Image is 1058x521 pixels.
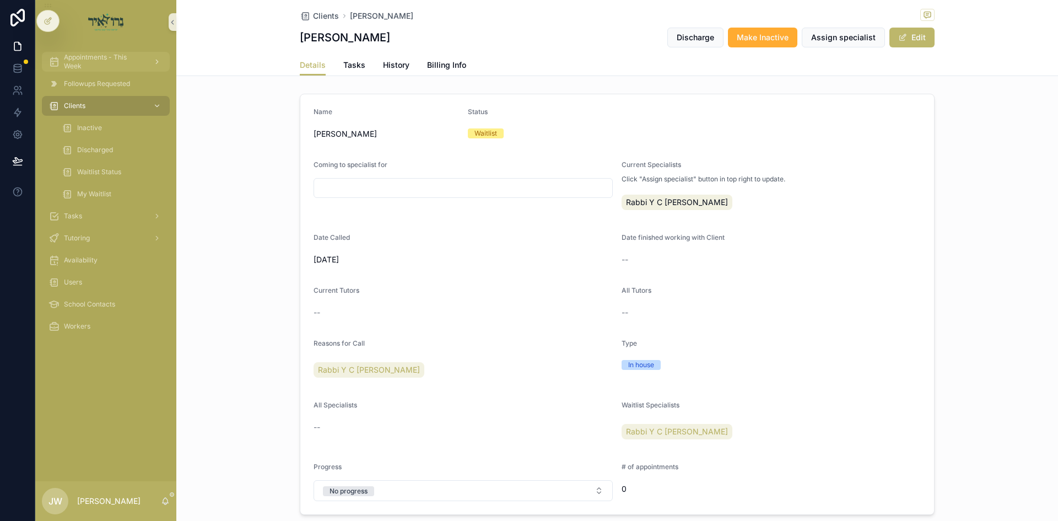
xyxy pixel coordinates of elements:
[468,108,488,116] span: Status
[314,233,350,241] span: Date Called
[626,197,728,208] span: Rabbi Y C [PERSON_NAME]
[55,184,170,204] a: My Waitlist
[622,424,732,439] a: Rabbi Y C [PERSON_NAME]
[300,60,326,71] span: Details
[42,74,170,94] a: Followups Requested
[802,28,885,47] button: Assign specialist
[383,60,409,71] span: History
[343,55,365,77] a: Tasks
[622,307,628,318] span: --
[474,128,497,138] div: Waitlist
[330,486,368,496] div: No progress
[622,160,681,169] span: Current Specialists
[383,55,409,77] a: History
[77,168,121,176] span: Waitlist Status
[314,307,320,318] span: --
[64,234,90,243] span: Tutoring
[622,254,628,265] span: --
[55,162,170,182] a: Waitlist Status
[35,44,176,351] div: scrollable content
[737,32,789,43] span: Make Inactive
[314,108,332,116] span: Name
[889,28,935,47] button: Edit
[343,60,365,71] span: Tasks
[626,426,728,437] span: Rabbi Y C [PERSON_NAME]
[64,101,85,110] span: Clients
[42,294,170,314] a: School Contacts
[77,496,141,507] p: [PERSON_NAME]
[314,422,320,433] span: --
[622,484,767,495] span: 0
[314,128,459,139] span: [PERSON_NAME]
[314,254,613,265] span: [DATE]
[42,316,170,336] a: Workers
[314,339,365,347] span: Reasons for Call
[622,233,725,241] span: Date finished working with Client
[622,175,785,184] span: Click "Assign specialist" button in top right to update.
[42,272,170,292] a: Users
[88,13,124,31] img: App logo
[42,96,170,116] a: Clients
[42,250,170,270] a: Availability
[314,480,613,501] button: Select Button
[42,52,170,72] a: Appointments - This Week
[64,212,82,221] span: Tasks
[728,28,797,47] button: Make Inactive
[42,228,170,248] a: Tutoring
[667,28,724,47] button: Discharge
[55,140,170,160] a: Discharged
[77,123,102,132] span: Inactive
[314,362,424,378] a: Rabbi Y C [PERSON_NAME]
[622,463,678,471] span: # of appointments
[314,401,357,409] span: All Specialists
[622,286,651,294] span: All Tutors
[48,495,62,508] span: JW
[300,55,326,76] a: Details
[300,30,390,45] h1: [PERSON_NAME]
[64,322,90,331] span: Workers
[314,463,342,471] span: Progress
[427,60,466,71] span: Billing Info
[300,10,339,22] a: Clients
[811,32,876,43] span: Assign specialist
[64,256,98,265] span: Availability
[314,286,359,294] span: Current Tutors
[622,401,679,409] span: Waitlist Specialists
[677,32,714,43] span: Discharge
[628,360,654,370] div: In house
[64,53,144,71] span: Appointments - This Week
[64,79,130,88] span: Followups Requested
[427,55,466,77] a: Billing Info
[64,278,82,287] span: Users
[55,118,170,138] a: Inactive
[42,206,170,226] a: Tasks
[314,160,387,169] span: Coming to specialist for
[318,364,420,375] span: Rabbi Y C [PERSON_NAME]
[313,10,339,22] span: Clients
[622,339,637,347] span: Type
[77,190,111,198] span: My Waitlist
[350,10,413,22] a: [PERSON_NAME]
[64,300,115,309] span: School Contacts
[77,146,113,154] span: Discharged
